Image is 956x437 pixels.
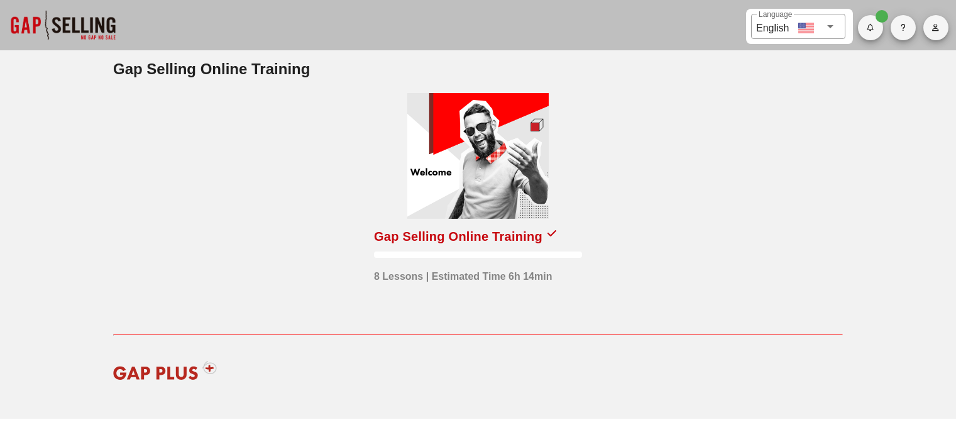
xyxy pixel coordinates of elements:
[113,58,843,80] h2: Gap Selling Online Training
[756,18,789,36] div: English
[105,351,225,389] img: gap-plus-logo-red.svg
[374,226,542,246] div: Gap Selling Online Training
[751,14,845,39] div: LanguageEnglish
[759,10,792,19] label: Language
[876,10,888,23] span: Badge
[374,263,552,284] div: 8 Lessons | Estimated Time 6h 14min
